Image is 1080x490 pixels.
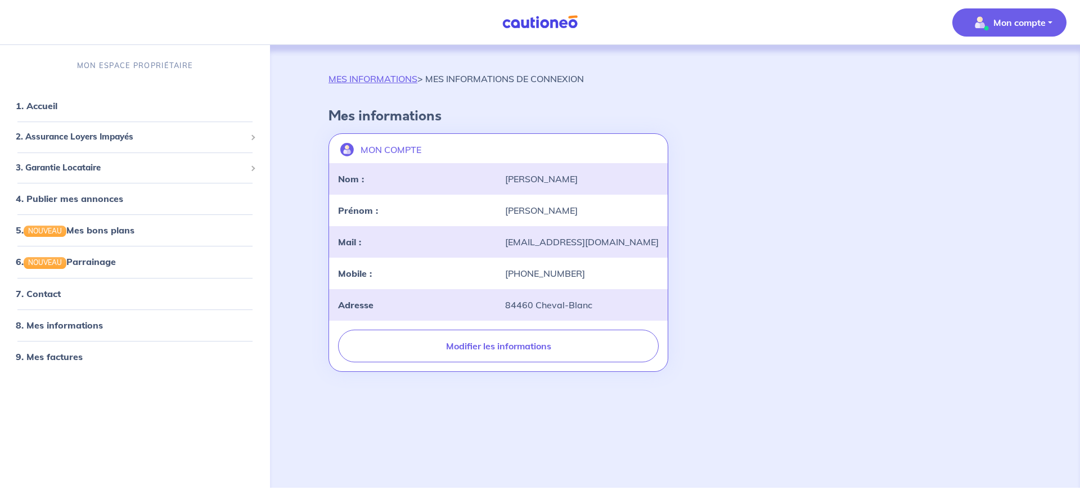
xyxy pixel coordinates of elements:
strong: Prénom : [338,205,378,216]
p: MON ESPACE PROPRIÉTAIRE [77,60,193,71]
img: illu_account_valid_menu.svg [971,14,989,32]
a: MES INFORMATIONS [328,73,417,84]
div: 3. Garantie Locataire [4,157,265,179]
a: 7. Contact [16,288,61,299]
button: illu_account_valid_menu.svgMon compte [952,8,1066,37]
p: MON COMPTE [361,143,421,156]
strong: Mail : [338,236,361,248]
div: 1. Accueil [4,95,265,117]
span: 3. Garantie Locataire [16,161,246,174]
a: 8. Mes informations [16,320,103,331]
div: 6.NOUVEAUParrainage [4,250,265,273]
strong: Nom : [338,173,364,185]
div: 84460 Cheval-Blanc [498,298,665,312]
div: 7. Contact [4,282,265,305]
strong: Adresse [338,299,373,311]
button: Modifier les informations [338,330,659,362]
img: Cautioneo [498,15,582,29]
p: > MES INFORMATIONS DE CONNEXION [328,72,584,86]
div: [EMAIL_ADDRESS][DOMAIN_NAME] [498,235,665,249]
a: 6.NOUVEAUParrainage [16,256,116,267]
div: 9. Mes factures [4,345,265,368]
div: [PERSON_NAME] [498,204,665,217]
a: 5.NOUVEAUMes bons plans [16,224,134,236]
strong: Mobile : [338,268,372,279]
img: illu_account.svg [340,143,354,156]
div: [PERSON_NAME] [498,172,665,186]
div: [PHONE_NUMBER] [498,267,665,280]
div: 2. Assurance Loyers Impayés [4,126,265,148]
a: 9. Mes factures [16,351,83,362]
div: 5.NOUVEAUMes bons plans [4,219,265,241]
span: 2. Assurance Loyers Impayés [16,131,246,143]
h4: Mes informations [328,108,1021,124]
p: Mon compte [993,16,1046,29]
a: 4. Publier mes annonces [16,193,123,204]
div: 4. Publier mes annonces [4,187,265,210]
div: 8. Mes informations [4,314,265,336]
a: 1. Accueil [16,100,57,111]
